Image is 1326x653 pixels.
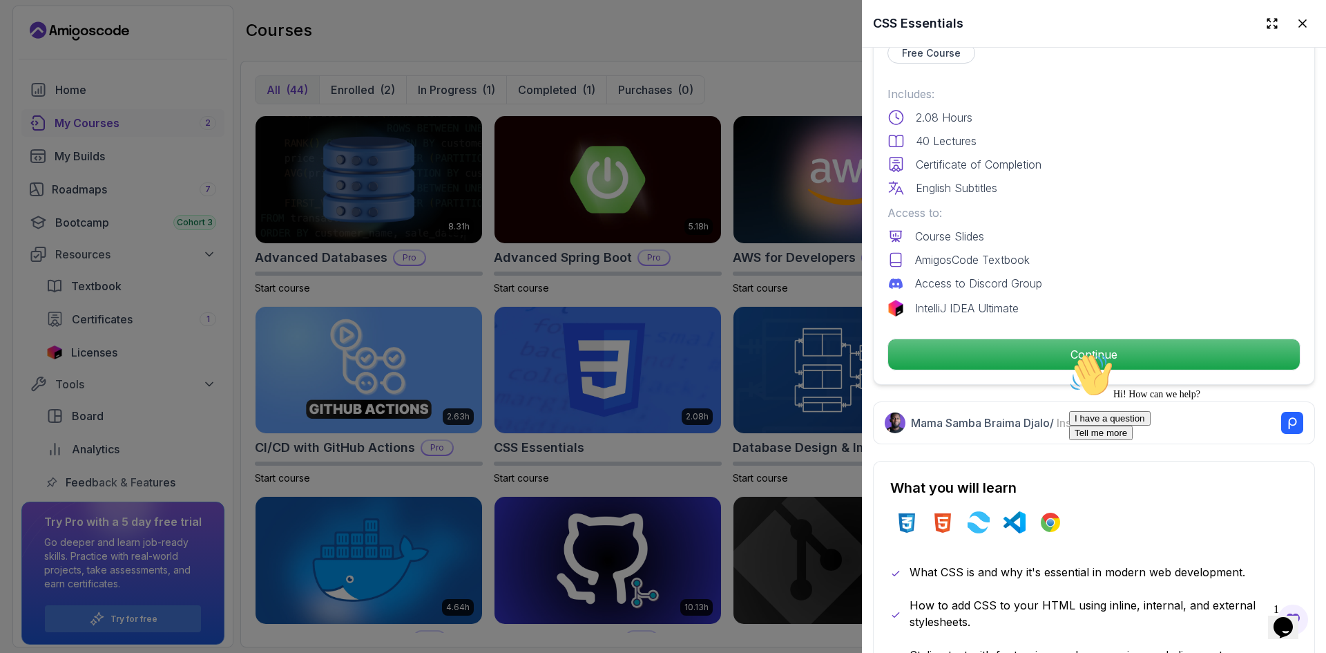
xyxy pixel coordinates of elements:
[932,511,954,533] img: html logo
[896,511,918,533] img: css logo
[885,413,905,433] img: Nelson Djalo
[6,6,254,93] div: 👋Hi! How can we help?I have a questionTell me more
[1039,511,1061,533] img: chrome logo
[916,109,972,126] p: 2.08 Hours
[968,511,990,533] img: tailwindcss logo
[1003,511,1026,533] img: vscode logo
[887,86,1300,102] p: Includes:
[910,564,1245,580] p: What CSS is and why it's essential in modern web development.
[6,6,50,50] img: :wave:
[916,133,977,149] p: 40 Lectures
[1057,416,1106,430] span: Instructor
[6,78,69,93] button: Tell me more
[873,14,963,33] h2: CSS Essentials
[6,41,137,52] span: Hi! How can we help?
[890,478,1298,498] h2: What you will learn
[6,64,87,78] button: I have a question
[887,339,1300,370] button: Continue
[888,339,1300,370] p: Continue
[916,156,1041,173] p: Certificate of Completion
[916,180,997,196] p: English Subtitles
[887,300,904,316] img: jetbrains logo
[1268,598,1312,639] iframe: chat widget
[911,415,1106,431] p: Mama Samba Braima Djalo /
[910,597,1298,630] p: How to add CSS to your HTML using inline, internal, and external stylesheets.
[915,252,1030,268] p: AmigosCode Textbook
[915,275,1042,292] p: Access to Discord Group
[887,205,1300,221] p: Access to:
[915,228,984,245] p: Course Slides
[1260,11,1285,36] button: Expand drawer
[1064,348,1312,591] iframe: chat widget
[915,300,1019,316] p: IntelliJ IDEA Ultimate
[902,46,961,60] p: Free Course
